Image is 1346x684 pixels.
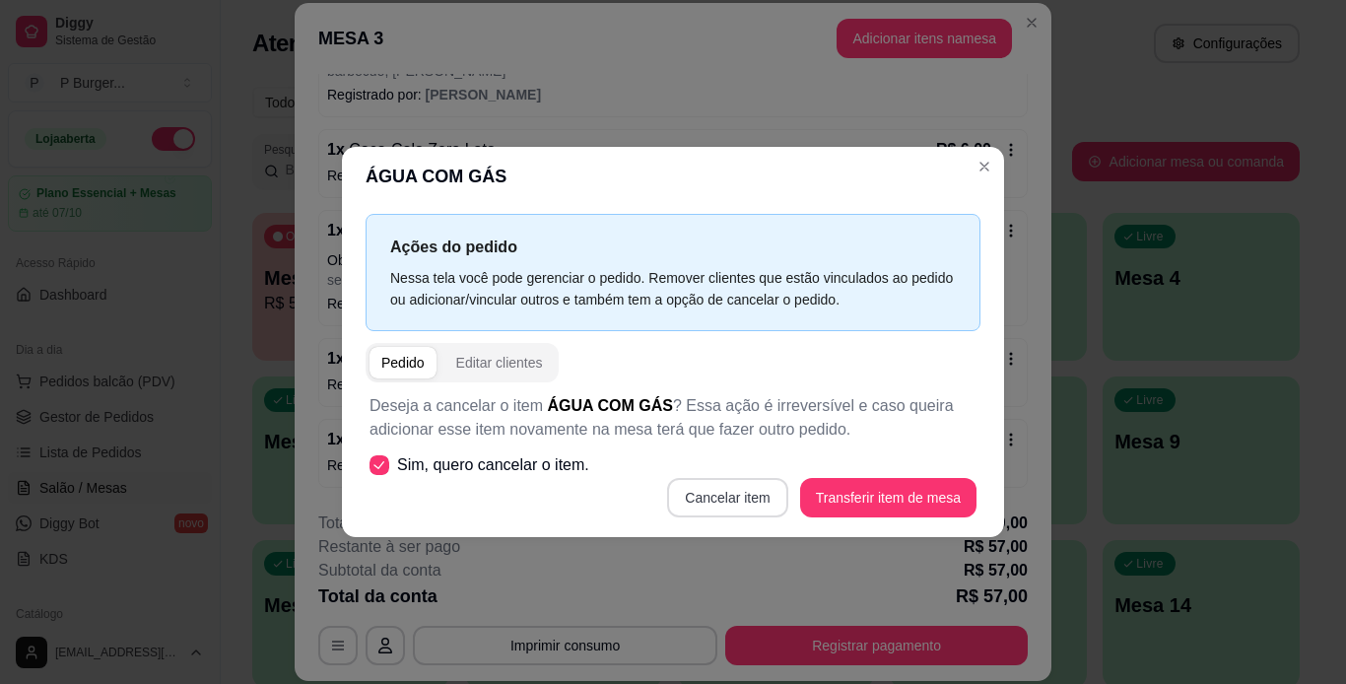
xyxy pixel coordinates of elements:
span: Sim, quero cancelar o item. [397,453,589,477]
button: Cancelar item [667,478,787,517]
span: ÁGUA COM GÁS [548,397,673,414]
header: ÁGUA COM GÁS [342,147,1004,206]
div: Pedido [381,353,425,373]
p: Deseja a cancelar o item ? Essa ação é irreversível e caso queira adicionar esse item novamente n... [370,394,976,442]
div: Editar clientes [456,353,543,373]
button: Transferir item de mesa [800,478,976,517]
p: Ações do pedido [390,235,956,259]
button: Close [969,151,1000,182]
div: Nessa tela você pode gerenciar o pedido. Remover clientes que estão vinculados ao pedido ou adici... [390,267,956,310]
